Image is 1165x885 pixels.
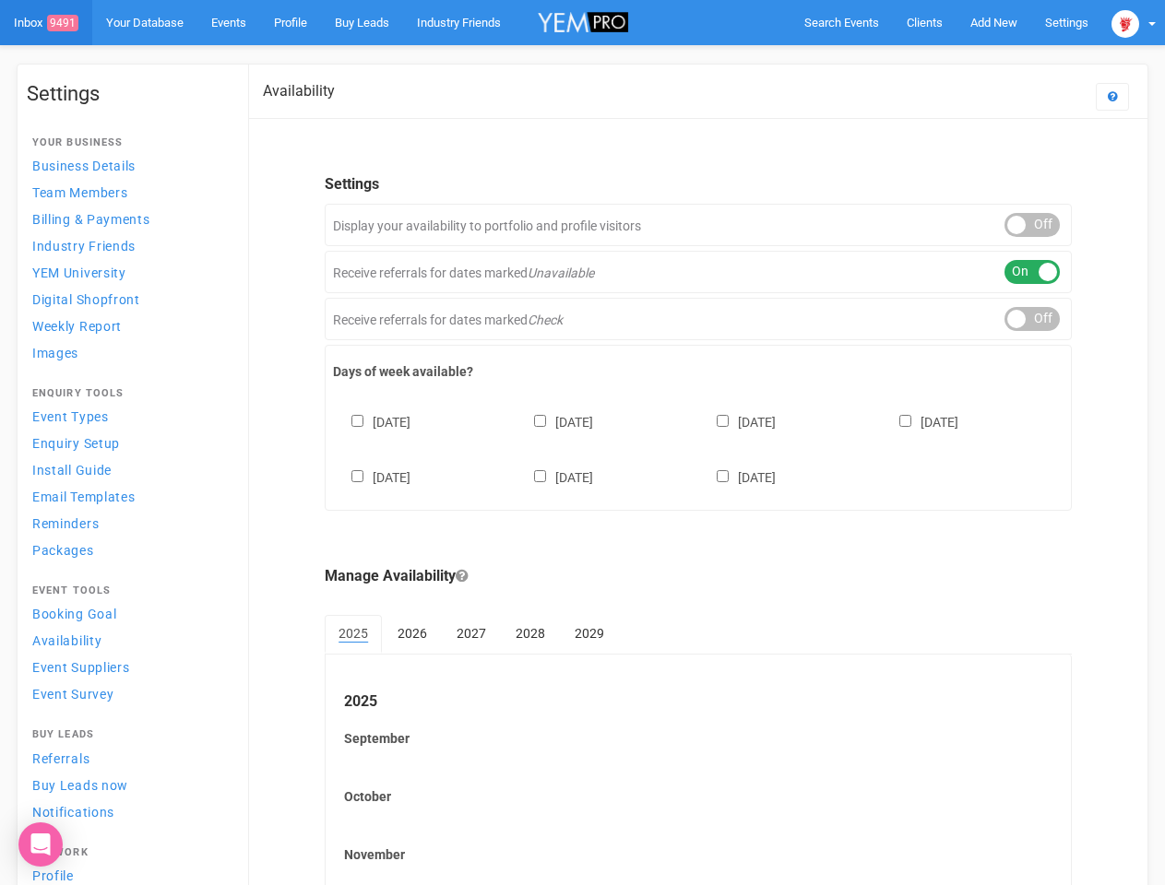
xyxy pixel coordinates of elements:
[27,153,230,178] a: Business Details
[27,457,230,482] a: Install Guide
[32,159,136,173] span: Business Details
[47,15,78,31] span: 9491
[881,411,958,431] label: [DATE]
[32,346,78,360] span: Images
[32,543,94,558] span: Packages
[27,799,230,824] a: Notifications
[32,185,127,200] span: Team Members
[970,16,1017,29] span: Add New
[516,466,593,487] label: [DATE]
[32,292,140,307] span: Digital Shopfront
[32,463,112,478] span: Install Guide
[528,313,563,327] em: Check
[27,628,230,653] a: Availability
[27,773,230,797] a: Buy Leads now
[27,313,230,338] a: Weekly Report
[333,411,410,431] label: [DATE]
[32,805,114,820] span: Notifications
[333,362,1064,381] label: Days of week available?
[263,83,335,100] h2: Availability
[27,404,230,429] a: Event Types
[27,655,230,679] a: Event Suppliers
[27,601,230,626] a: Booking Goal
[534,415,546,427] input: [DATE]
[27,511,230,536] a: Reminders
[32,137,224,148] h4: Your Business
[344,787,1052,806] label: October
[333,466,410,487] label: [DATE]
[27,83,230,105] h1: Settings
[32,607,116,621] span: Booking Goal
[32,436,120,451] span: Enquiry Setup
[27,746,230,771] a: Referrals
[32,633,101,648] span: Availability
[528,265,594,280] em: Unavailable
[18,822,63,867] div: Open Intercom Messenger
[32,660,130,675] span: Event Suppliers
[1112,10,1139,38] img: open-uri20250107-2-1pbi2ie
[384,615,441,652] a: 2026
[27,431,230,455] a: Enquiry Setup
[32,409,109,424] span: Event Types
[27,233,230,258] a: Industry Friends
[344,729,1052,748] label: September
[351,415,363,427] input: [DATE]
[351,470,363,482] input: [DATE]
[27,340,230,365] a: Images
[717,415,729,427] input: [DATE]
[32,490,136,504] span: Email Templates
[27,180,230,205] a: Team Members
[516,411,593,431] label: [DATE]
[325,174,1072,195] legend: Settings
[325,251,1072,293] div: Receive referrals for dates marked
[325,204,1072,246] div: Display your availability to portfolio and profile visitors
[698,466,776,487] label: [DATE]
[32,319,122,334] span: Weekly Report
[325,566,1072,587] legend: Manage Availability
[899,415,911,427] input: [DATE]
[27,484,230,509] a: Email Templates
[32,585,224,596] h4: Event Tools
[534,470,546,482] input: [DATE]
[717,470,729,482] input: [DATE]
[907,16,943,29] span: Clients
[502,615,559,652] a: 2028
[27,260,230,285] a: YEM University
[325,615,382,654] a: 2025
[27,681,230,706] a: Event Survey
[32,212,150,227] span: Billing & Payments
[32,516,99,531] span: Reminders
[344,691,1052,713] legend: 2025
[325,298,1072,340] div: Receive referrals for dates marked
[27,206,230,231] a: Billing & Payments
[32,265,126,280] span: YEM University
[443,615,500,652] a: 2027
[32,388,224,399] h4: Enquiry Tools
[804,16,879,29] span: Search Events
[32,729,224,740] h4: Buy Leads
[561,615,618,652] a: 2029
[27,287,230,312] a: Digital Shopfront
[27,537,230,562] a: Packages
[32,687,113,702] span: Event Survey
[698,411,776,431] label: [DATE]
[344,845,1052,864] label: November
[32,847,224,858] h4: Network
